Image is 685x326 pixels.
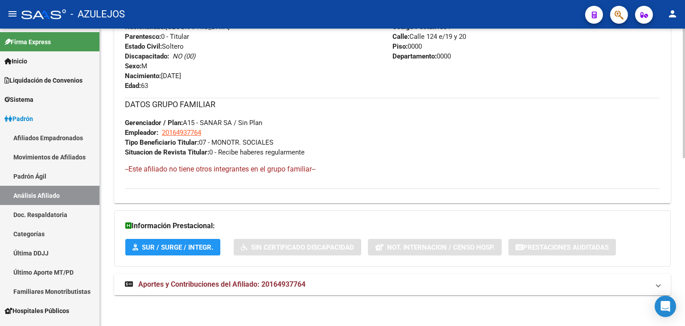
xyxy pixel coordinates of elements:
[173,52,195,60] i: NO (00)
[392,52,451,60] span: 0000
[4,56,27,66] span: Inicio
[162,129,201,137] span: 20164937764
[125,239,220,255] button: SUR / SURGE / INTEGR.
[667,8,678,19] mat-icon: person
[125,33,161,41] strong: Parentesco:
[655,296,676,317] div: Open Intercom Messenger
[508,239,616,255] button: Prestaciones Auditadas
[368,239,502,255] button: Not. Internacion / Censo Hosp.
[125,72,161,80] strong: Nacimiento:
[234,239,361,255] button: Sin Certificado Discapacidad
[125,62,147,70] span: M
[4,75,83,85] span: Liquidación de Convenios
[392,42,408,50] strong: Piso:
[392,52,437,60] strong: Departamento:
[125,23,165,31] strong: Nacionalidad:
[392,33,466,41] span: Calle 124 e/19 y 20
[392,33,409,41] strong: Calle:
[251,243,354,251] span: Sin Certificado Discapacidad
[125,23,230,31] span: [GEOGRAPHIC_DATA]
[125,62,141,70] strong: Sexo:
[125,148,209,156] strong: Situacion de Revista Titular:
[125,82,141,90] strong: Edad:
[125,52,169,60] strong: Discapacitado:
[4,95,33,104] span: Sistema
[4,306,69,316] span: Hospitales Públicos
[125,164,660,174] h4: --Este afiliado no tiene otros integrantes en el grupo familiar--
[125,148,305,156] span: 0 - Recibe haberes regularmente
[523,243,609,251] span: Prestaciones Auditadas
[125,42,184,50] span: Soltero
[4,37,51,47] span: Firma Express
[4,114,33,124] span: Padrón
[125,220,660,232] h3: Información Prestacional:
[125,129,158,137] strong: Empleador:
[392,23,436,31] strong: Código Postal:
[138,280,305,288] span: Aportes y Contribuciones del Afiliado: 20164937764
[142,243,213,251] span: SUR / SURGE / INTEGR.
[70,4,125,24] span: - AZULEJOS
[125,138,273,146] span: 07 - MONOTR. SOCIALES
[114,274,671,295] mat-expansion-panel-header: Aportes y Contribuciones del Afiliado: 20164937764
[125,98,660,111] h3: DATOS GRUPO FAMILIAR
[125,42,162,50] strong: Estado Civil:
[392,42,422,50] span: 0000
[125,119,262,127] span: A15 - SANAR SA / Sin Plan
[7,8,18,19] mat-icon: menu
[387,243,495,251] span: Not. Internacion / Censo Hosp.
[125,119,183,127] strong: Gerenciador / Plan:
[392,23,450,31] span: 1884
[125,138,199,146] strong: Tipo Beneficiario Titular:
[125,33,189,41] span: 0 - Titular
[125,82,148,90] span: 63
[125,72,181,80] span: [DATE]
